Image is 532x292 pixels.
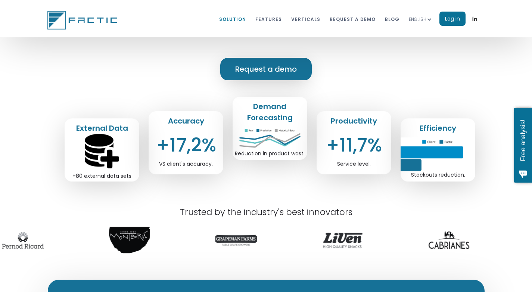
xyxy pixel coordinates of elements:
h2: Demand Forecasting [233,101,307,123]
a: VERTICALS [291,12,320,26]
div: ENGLISH [409,16,426,23]
a: features [255,12,282,26]
h2: Efficiency [418,122,458,134]
div: ENGLISH [409,7,439,31]
a: Log in [439,12,466,26]
a: Solution [219,12,246,26]
h2: External Data [74,122,130,134]
div: VS client's accuracy. [159,160,213,168]
div: +80 external data sets [72,172,131,180]
div: Service level. [337,160,371,168]
h2: Accuracy [166,115,206,127]
div: +11,7% [326,142,382,149]
a: REQUEST A DEMO [330,12,376,26]
a: blog [385,12,399,26]
a: Request a demo [220,58,312,80]
div: +17,2% [156,142,216,149]
h2: Productivity [329,115,379,127]
div: Reduction in product wast. [235,150,305,157]
div: Stockouts reduction. [411,171,465,178]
